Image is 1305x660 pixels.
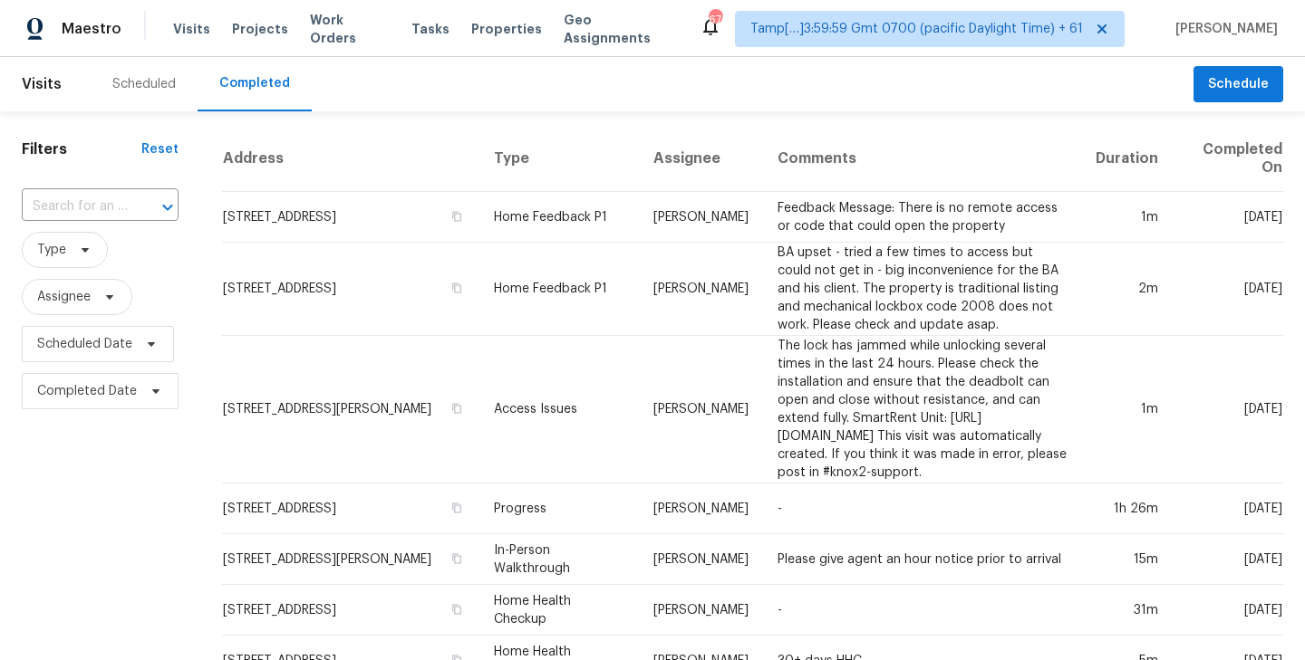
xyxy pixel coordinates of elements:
[222,126,479,192] th: Address
[449,208,465,225] button: Copy Address
[709,11,721,29] div: 670
[22,193,128,221] input: Search for an address...
[37,335,132,353] span: Scheduled Date
[222,243,479,336] td: [STREET_ADDRESS]
[219,74,290,92] div: Completed
[479,483,639,534] td: Progress
[1173,192,1283,243] td: [DATE]
[1208,73,1269,96] span: Schedule
[449,280,465,296] button: Copy Address
[222,336,479,483] td: [STREET_ADDRESS][PERSON_NAME]
[112,75,176,93] div: Scheduled
[1194,66,1283,103] button: Schedule
[564,11,678,47] span: Geo Assignments
[222,534,479,585] td: [STREET_ADDRESS][PERSON_NAME]
[1081,483,1173,534] td: 1h 26m
[763,192,1081,243] td: Feedback Message: There is no remote access or code that could open the property
[1081,336,1173,483] td: 1m
[479,585,639,636] td: Home Health Checkup
[222,483,479,534] td: [STREET_ADDRESS]
[1081,585,1173,636] td: 31m
[479,534,639,585] td: In-Person Walkthrough
[1173,585,1283,636] td: [DATE]
[639,192,763,243] td: [PERSON_NAME]
[1173,483,1283,534] td: [DATE]
[37,241,66,259] span: Type
[310,11,390,47] span: Work Orders
[479,336,639,483] td: Access Issues
[173,20,210,38] span: Visits
[763,483,1081,534] td: -
[471,20,542,38] span: Properties
[449,500,465,516] button: Copy Address
[750,20,1083,38] span: Tamp[…]3:59:59 Gmt 0700 (pacific Daylight Time) + 61
[1168,20,1278,38] span: [PERSON_NAME]
[1081,243,1173,336] td: 2m
[232,20,288,38] span: Projects
[1173,534,1283,585] td: [DATE]
[763,126,1081,192] th: Comments
[479,192,639,243] td: Home Feedback P1
[1081,126,1173,192] th: Duration
[37,288,91,306] span: Assignee
[1173,243,1283,336] td: [DATE]
[639,336,763,483] td: [PERSON_NAME]
[411,23,449,35] span: Tasks
[479,243,639,336] td: Home Feedback P1
[639,534,763,585] td: [PERSON_NAME]
[449,601,465,617] button: Copy Address
[1173,126,1283,192] th: Completed On
[763,336,1081,483] td: The lock has jammed while unlocking several times in the last 24 hours. Please check the installa...
[222,192,479,243] td: [STREET_ADDRESS]
[479,126,639,192] th: Type
[62,20,121,38] span: Maestro
[639,126,763,192] th: Assignee
[639,483,763,534] td: [PERSON_NAME]
[449,400,465,416] button: Copy Address
[22,64,62,104] span: Visits
[37,382,137,400] span: Completed Date
[155,195,180,220] button: Open
[1173,336,1283,483] td: [DATE]
[763,243,1081,336] td: BA upset - tried a few times to access but could not get in - big inconvenience for the BA and hi...
[449,550,465,567] button: Copy Address
[639,585,763,636] td: [PERSON_NAME]
[763,585,1081,636] td: -
[22,140,141,158] h1: Filters
[1081,192,1173,243] td: 1m
[222,585,479,636] td: [STREET_ADDRESS]
[763,534,1081,585] td: Please give agent an hour notice prior to arrival
[639,243,763,336] td: [PERSON_NAME]
[1081,534,1173,585] td: 15m
[141,140,179,158] div: Reset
